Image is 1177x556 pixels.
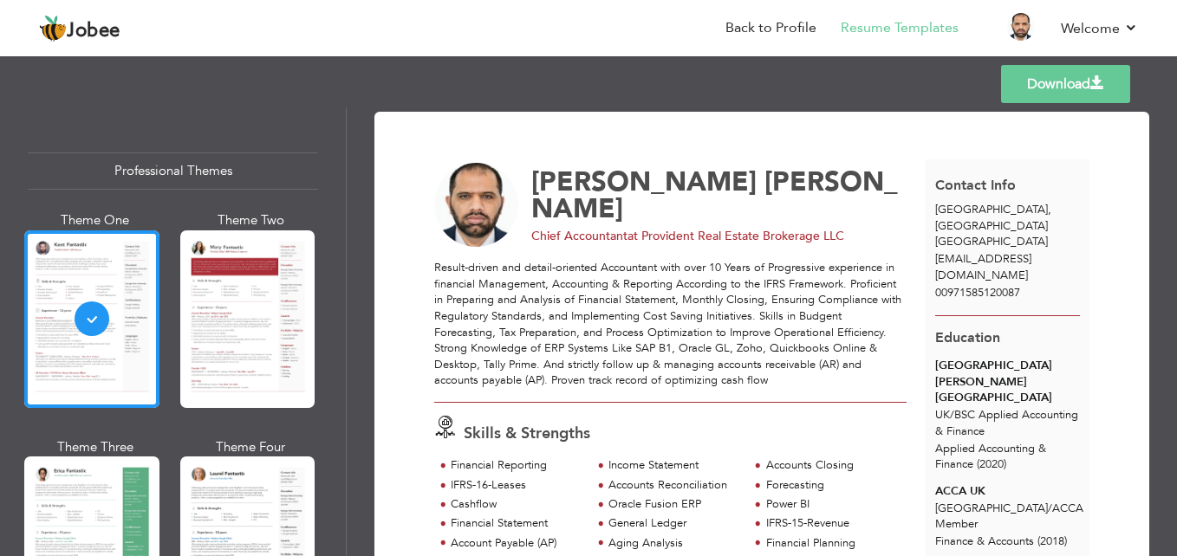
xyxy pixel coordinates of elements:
div: Aging Analysis [608,535,739,552]
span: [EMAIL_ADDRESS][DOMAIN_NAME] [935,251,1031,283]
div: Financial Statement [451,515,582,532]
span: Chief Accountant [531,228,628,244]
span: , [1048,202,1051,217]
span: [PERSON_NAME] [531,164,898,227]
div: ACCA UK [935,483,1080,500]
span: 00971585120087 [935,285,1020,301]
span: Finance & Accounts [935,533,1034,549]
span: Contact Info [935,176,1016,195]
div: Financial Planning [766,535,897,552]
div: Account Payable (AP) [451,535,582,552]
div: General Ledger [608,515,739,532]
span: Applied Accounting & Finance [935,441,1046,473]
span: [GEOGRAPHIC_DATA] [935,234,1048,249]
div: Cashflow [451,496,582,513]
span: Skills & Strengths [464,423,590,444]
span: Jobee [67,22,120,41]
span: at Provident Real Estate Brokerage LLC [628,228,844,244]
a: Welcome [1061,18,1138,39]
div: Accounts Closing [766,457,897,474]
div: Theme One [28,211,163,230]
span: UK BSC Applied Accounting & Finance [935,407,1078,439]
div: Forecasting [766,477,897,494]
div: Power BI [766,496,897,513]
div: Theme Four [184,438,319,456]
div: [GEOGRAPHIC_DATA][PERSON_NAME] [GEOGRAPHIC_DATA] [935,358,1080,406]
div: Result-driven and detail-oriented Accountant with over 10 Years of Progressive experience in fina... [434,260,907,389]
a: Back to Profile [725,18,816,38]
div: Theme Three [28,438,163,456]
img: jobee.io [39,15,67,42]
div: Financial Reporting [451,457,582,474]
span: [PERSON_NAME] [531,164,757,200]
div: [GEOGRAPHIC_DATA] [926,202,1089,250]
div: Income Statement [608,457,739,474]
a: Resume Templates [841,18,959,38]
img: Profile Img [1007,13,1035,41]
span: (2018) [1037,533,1067,549]
div: Oracle Fusion ERP [608,496,739,513]
a: Jobee [39,15,120,42]
span: (2020) [977,456,1006,472]
span: [GEOGRAPHIC_DATA] ACCA Member [935,501,1083,533]
div: IFRS-16-Leases [451,477,582,494]
div: IFRS-15-Revenue [766,515,897,532]
span: Education [935,328,1000,347]
div: Accounts Reconciliation [608,477,739,494]
div: Professional Themes [28,152,318,190]
span: / [950,407,954,423]
div: Theme Two [184,211,319,230]
span: [GEOGRAPHIC_DATA] [935,202,1048,217]
a: Download [1001,65,1130,103]
img: No image [434,163,519,248]
span: / [1048,501,1052,516]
